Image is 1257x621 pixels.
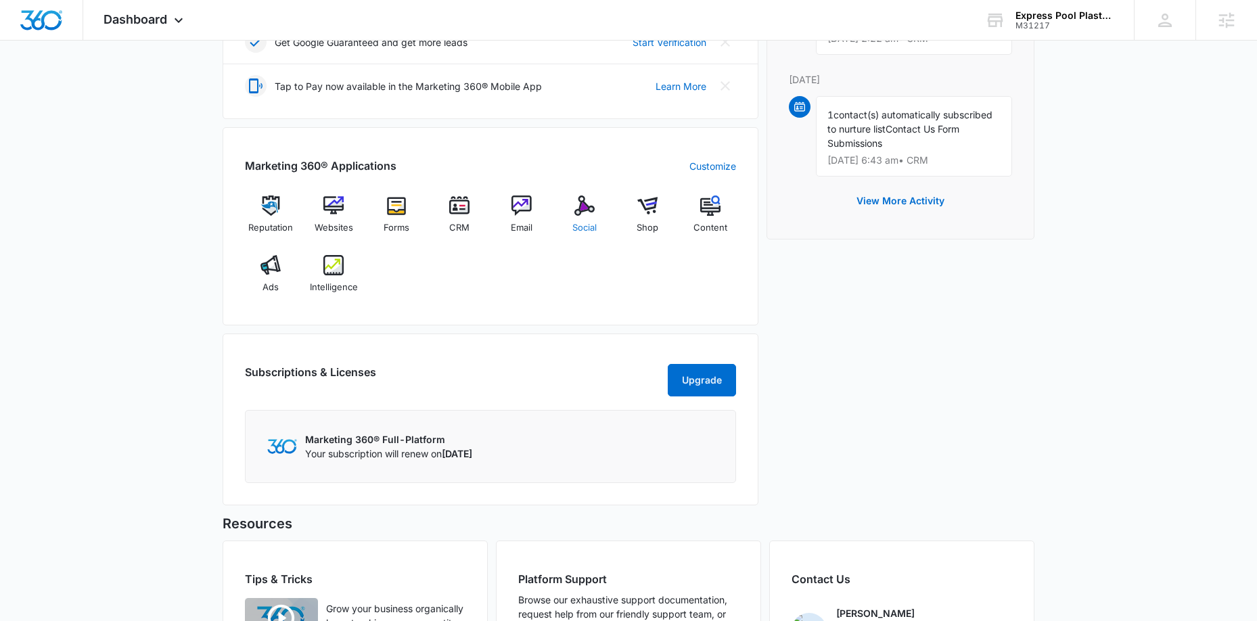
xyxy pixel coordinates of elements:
a: Customize [689,159,736,173]
button: Close [714,75,736,97]
a: Websites [308,195,360,244]
h5: Resources [223,513,1034,534]
p: [DATE] 2:22 am • CRM [827,34,1001,43]
span: contact(s) automatically subscribed to nurture list [827,109,992,135]
a: Content [684,195,736,244]
span: Content [693,221,727,235]
span: Shop [637,221,658,235]
h2: Platform Support [518,571,739,587]
a: Email [496,195,548,244]
button: Upgrade [668,364,736,396]
a: Reputation [245,195,297,244]
button: View More Activity [843,185,958,217]
a: Learn More [656,79,706,93]
span: Dashboard [104,12,167,26]
p: Get Google Guaranteed and get more leads [275,35,467,49]
span: Intelligence [310,281,358,294]
a: Start Verification [633,35,706,49]
span: CRM [449,221,470,235]
p: Your subscription will renew on [305,446,472,461]
span: Forms [384,221,409,235]
p: Marketing 360® Full-Platform [305,432,472,446]
span: [DATE] [442,448,472,459]
span: Email [511,221,532,235]
a: CRM [433,195,485,244]
h2: Tips & Tricks [245,571,465,587]
p: Tap to Pay now available in the Marketing 360® Mobile App [275,79,542,93]
span: 1 [827,109,833,120]
div: account name [1015,10,1114,21]
div: account id [1015,21,1114,30]
p: [DATE] 6:43 am • CRM [827,156,1001,165]
h2: Marketing 360® Applications [245,158,396,174]
a: Shop [622,195,674,244]
p: [DATE] [789,72,1012,87]
span: Social [572,221,597,235]
span: Reputation [248,221,293,235]
img: Marketing 360 Logo [267,439,297,453]
p: [PERSON_NAME] [836,606,915,620]
a: Ads [245,255,297,304]
h2: Contact Us [792,571,1012,587]
h2: Subscriptions & Licenses [245,364,376,391]
span: Contact Us Form Submissions [827,123,959,149]
span: Websites [315,221,353,235]
span: Ads [262,281,279,294]
a: Social [559,195,611,244]
button: Close [714,31,736,53]
a: Intelligence [308,255,360,304]
a: Forms [371,195,423,244]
